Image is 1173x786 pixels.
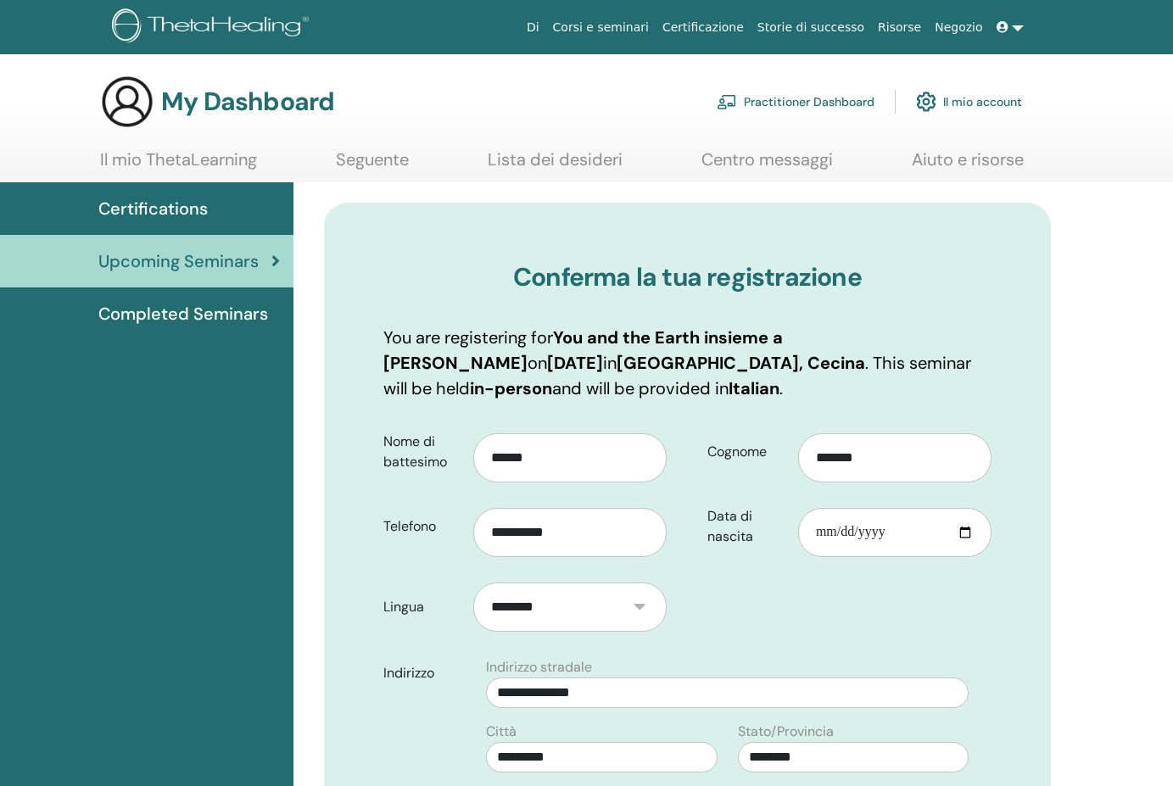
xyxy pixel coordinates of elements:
[486,657,592,677] label: Indirizzo stradale
[928,12,989,43] a: Negozio
[100,149,257,182] a: Il mio ThetaLearning
[371,591,474,623] label: Lingua
[383,262,991,293] h3: Conferma la tua registrazione
[871,12,928,43] a: Risorse
[695,500,798,553] label: Data di nascita
[336,149,409,182] a: Seguente
[470,377,552,399] b: in-person
[488,149,623,182] a: Lista dei desideri
[912,149,1024,182] a: Aiuto e risorse
[916,87,936,116] img: cog.svg
[161,86,334,117] h3: My Dashboard
[546,12,656,43] a: Corsi e seminari
[916,83,1022,120] a: Il mio account
[371,510,474,543] label: Telefono
[656,12,751,43] a: Certificazione
[383,326,783,374] b: You and the Earth insieme a [PERSON_NAME]
[701,149,833,182] a: Centro messaggi
[383,325,991,401] p: You are registering for on in . This seminar will be held and will be provided in .
[371,657,477,689] label: Indirizzo
[738,722,834,742] label: Stato/Provincia
[486,722,517,742] label: Città
[717,83,874,120] a: Practitioner Dashboard
[112,8,315,47] img: logo.png
[98,248,259,274] span: Upcoming Seminars
[520,12,546,43] a: Di
[717,94,737,109] img: chalkboard-teacher.svg
[617,352,865,374] b: [GEOGRAPHIC_DATA], Cecina
[100,75,154,129] img: generic-user-icon.jpg
[98,196,208,221] span: Certifications
[729,377,779,399] b: Italian
[751,12,871,43] a: Storie di successo
[98,301,268,326] span: Completed Seminars
[695,436,798,468] label: Cognome
[371,426,474,478] label: Nome di battesimo
[547,352,603,374] b: [DATE]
